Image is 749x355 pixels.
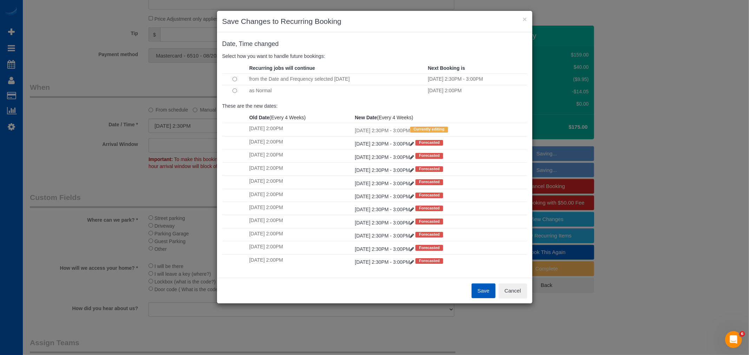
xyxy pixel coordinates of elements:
[355,141,416,147] a: [DATE] 2:30PM - 3:00PM
[353,123,527,136] td: [DATE] 2:30PM - 3:00PM
[740,331,745,337] span: 6
[426,73,527,85] td: [DATE] 2:30PM - 3:00PM
[355,220,416,226] a: [DATE] 2:30PM - 3:00PM
[415,206,443,211] span: Forecasted
[222,16,527,27] h3: Save Changes to Recurring Booking
[499,283,527,298] button: Cancel
[415,258,443,264] span: Forecasted
[415,232,443,237] span: Forecasted
[355,181,416,186] a: [DATE] 2:30PM - 3:00PM
[222,40,253,47] span: Date, Time
[248,176,353,189] td: [DATE] 2:00PM
[248,112,353,123] th: (Every 4 Weeks)
[222,53,527,60] p: Select how you want to handle future bookings:
[523,15,527,23] button: ×
[249,115,270,120] strong: Old Date
[248,189,353,202] td: [DATE] 2:00PM
[248,73,426,85] td: from the Date and Frequency selected [DATE]
[410,127,448,132] span: Currently editing
[248,254,353,267] td: [DATE] 2:00PM
[249,65,315,71] strong: Recurring jobs will continue
[355,115,377,120] strong: New Date
[248,215,353,228] td: [DATE] 2:00PM
[428,65,465,71] strong: Next Booking is
[248,149,353,162] td: [DATE] 2:00PM
[248,136,353,149] td: [DATE] 2:00PM
[248,162,353,175] td: [DATE] 2:00PM
[725,331,742,348] iframe: Intercom live chat
[222,102,527,109] p: These are the new dates:
[355,167,416,173] a: [DATE] 2:30PM - 3:00PM
[248,228,353,241] td: [DATE] 2:00PM
[355,207,416,212] a: [DATE] 2:30PM - 3:00PM
[415,193,443,198] span: Forecasted
[248,241,353,254] td: [DATE] 2:00PM
[415,179,443,185] span: Forecasted
[415,166,443,172] span: Forecasted
[415,153,443,159] span: Forecasted
[426,85,527,96] td: [DATE] 2:00PM
[248,123,353,136] td: [DATE] 2:00PM
[353,112,527,123] th: (Every 4 Weeks)
[355,246,416,252] a: [DATE] 2:30PM - 3:00PM
[355,194,416,199] a: [DATE] 2:30PM - 3:00PM
[415,219,443,224] span: Forecasted
[472,283,495,298] button: Save
[248,202,353,215] td: [DATE] 2:00PM
[222,41,527,48] h4: changed
[355,154,416,160] a: [DATE] 2:30PM - 3:00PM
[248,85,426,96] td: as Normal
[415,245,443,250] span: Forecasted
[355,259,416,265] a: [DATE] 2:30PM - 3:00PM
[355,233,416,239] a: [DATE] 2:30PM - 3:00PM
[415,140,443,146] span: Forecasted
